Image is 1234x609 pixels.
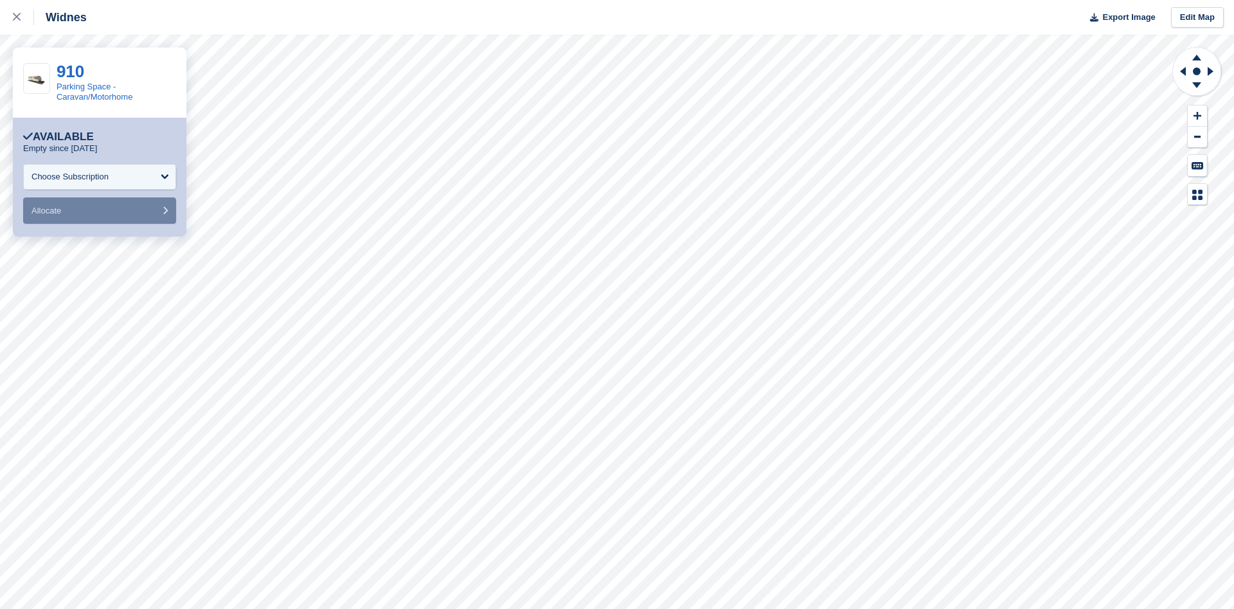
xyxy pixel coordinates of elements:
div: Widnes [34,10,87,25]
a: 910 [57,62,84,81]
button: Keyboard Shortcuts [1188,155,1207,176]
a: Parking Space - Caravan/Motorhome [57,82,133,102]
span: Export Image [1102,11,1155,24]
p: Empty since [DATE] [23,143,97,154]
button: Export Image [1082,7,1156,28]
div: Choose Subscription [31,170,109,183]
button: Zoom Out [1188,127,1207,148]
button: Map Legend [1188,184,1207,205]
span: Allocate [31,206,61,215]
img: widpark.jpg [24,71,49,86]
a: Edit Map [1171,7,1224,28]
button: Allocate [23,197,176,224]
div: Available [23,131,94,143]
button: Zoom In [1188,105,1207,127]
